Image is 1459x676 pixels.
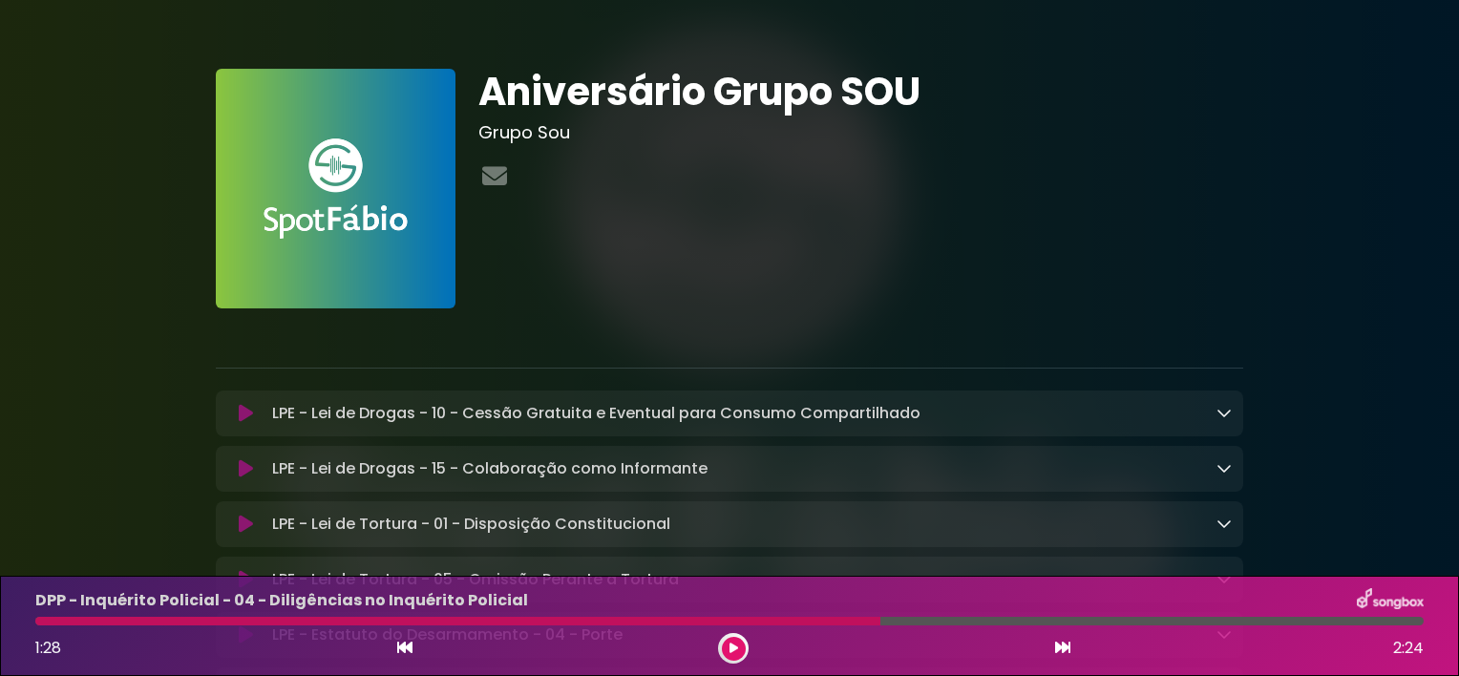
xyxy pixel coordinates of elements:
p: LPE - Lei de Drogas - 15 - Colaboração como Informante [272,457,708,480]
p: LPE - Lei de Drogas - 10 - Cessão Gratuita e Eventual para Consumo Compartilhado [272,402,920,425]
span: 2:24 [1393,637,1424,660]
img: songbox-logo-white.png [1357,588,1424,613]
p: DPP - Inquérito Policial - 04 - Diligências no Inquérito Policial [35,589,528,612]
h1: Aniversário Grupo SOU [478,69,1243,115]
p: LPE - Lei de Tortura - 01 - Disposição Constitucional [272,513,670,536]
span: 1:28 [35,637,61,659]
p: LPE - Lei de Tortura - 05 - Omissão Perante a Tortura [272,568,679,591]
img: FAnVhLgaRSStWruMDZa6 [216,69,455,308]
h3: Grupo Sou [478,122,1243,143]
